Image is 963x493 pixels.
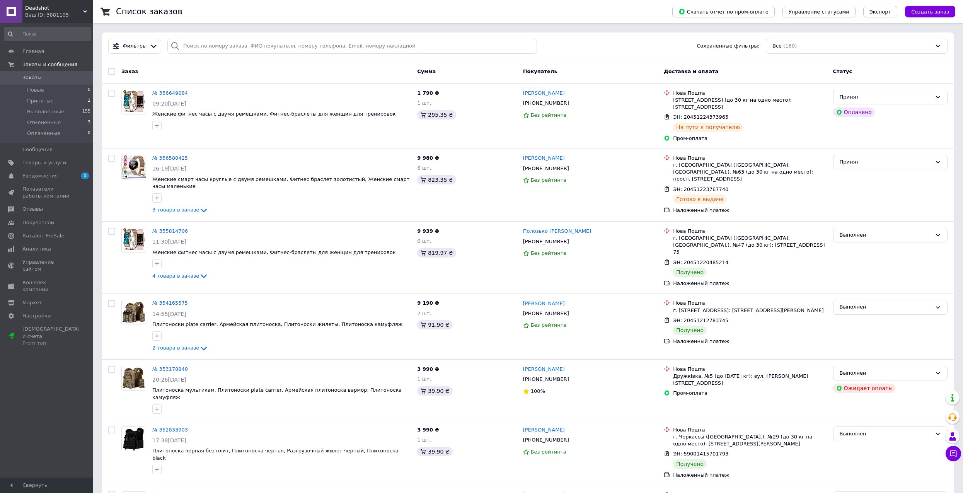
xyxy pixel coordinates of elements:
div: [PHONE_NUMBER] [522,164,571,174]
a: Плитоноска мультикам, Плитоноски plate carrier, Армейская плитоноска вармор, Плитоноска камуфляж [152,387,402,400]
span: Покупатели [22,219,54,226]
div: 39.90 ₴ [417,386,452,396]
span: ЭН: 20451223767740 [673,186,728,192]
div: [PHONE_NUMBER] [522,435,571,445]
span: 9 980 ₴ [417,155,439,161]
a: [PERSON_NAME] [523,366,565,373]
a: № 355814706 [152,228,188,234]
button: Создать заказ [905,6,955,17]
div: 819.97 ₴ [417,248,456,258]
span: 1 шт. [417,437,431,443]
div: 39.90 ₴ [417,447,452,456]
span: Отзывы [22,206,43,213]
span: 09:20[DATE] [152,101,186,107]
span: 3 990 ₴ [417,427,439,433]
div: Дружківка, №5 (до [DATE] кг): вул. [PERSON_NAME][STREET_ADDRESS] [673,373,827,387]
span: ЭН: 20451212783745 [673,317,728,323]
span: Аналитика [22,246,51,252]
span: Принятые [27,97,54,104]
span: 3 товара в заказе [152,207,199,213]
div: [PHONE_NUMBER] [522,309,571,319]
span: Доставка и оплата [664,68,718,74]
div: 823.35 ₴ [417,175,456,184]
span: 155 [82,108,90,115]
div: Prom топ [22,340,80,347]
span: 16:19[DATE] [152,165,186,172]
h1: Список заказов [116,7,182,16]
div: Выполнен [840,231,932,239]
span: 100% [531,388,545,394]
span: Статус [833,68,852,74]
a: 4 товара в заказе [152,273,208,279]
div: г. [STREET_ADDRESS]: [STREET_ADDRESS][PERSON_NAME] [673,307,827,314]
span: 14:55[DATE] [152,311,186,317]
span: Deadshot [25,5,83,12]
a: [PERSON_NAME] [523,300,565,307]
span: Без рейтинга [531,112,566,118]
span: Управление статусами [789,9,849,15]
span: 4 товара в заказе [152,273,199,279]
a: Плитоноска черная без плит, Плитоноска черная, Разгрузочный жилет черный, Плитоноска black [152,448,399,461]
a: [PERSON_NAME] [523,90,565,97]
span: Покупатель [523,68,557,74]
span: Уведомления [22,172,58,179]
div: [STREET_ADDRESS] (до 30 кг на одно место): [STREET_ADDRESS] [673,97,827,111]
span: Маркет [22,299,42,306]
div: 295.35 ₴ [417,110,456,119]
span: 0 [88,87,90,94]
div: Пром-оплата [673,390,827,397]
span: Сохраненные фильтры: [697,43,760,50]
div: Оплачено [833,107,875,117]
a: № 356580425 [152,155,188,161]
div: г. Черкассы ([GEOGRAPHIC_DATA].), №29 (до 30 кг на одно место): [STREET_ADDRESS][PERSON_NAME] [673,433,827,447]
span: 0 [88,130,90,137]
img: Фото товару [122,300,146,324]
div: На пути к получателю [673,123,743,132]
a: Фото товару [121,90,146,114]
span: Без рейтинга [531,250,566,256]
a: Создать заказ [897,9,955,14]
div: Нова Пошта [673,366,827,373]
div: Получено [673,326,707,335]
img: Фото товару [122,427,146,451]
img: Фото товару [123,228,145,252]
div: Готово к выдаче [673,194,726,204]
a: 2 товара в заказе [152,345,208,351]
div: Наложенный платеж [673,280,827,287]
div: Принят [840,93,932,101]
span: 11:30[DATE] [152,239,186,245]
span: Женские смарт часы круглые с двумя ремешками, Фитнес браслет золотистый, Женские смарт часы мален... [152,176,409,189]
span: Без рейтинга [531,322,566,328]
a: Женские фитнес часы с двумя ремешками, Фитнес-браслеты для женщин для тренировок [152,249,396,255]
span: Все [772,43,782,50]
span: 6 шт. [417,238,431,244]
div: Ваш ID: 3881105 [25,12,93,19]
span: Главная [22,48,44,55]
span: (160) [783,43,797,49]
span: Заказ [121,68,138,74]
span: Создать заказ [911,9,949,15]
span: Заказы [22,74,41,81]
input: Поиск [4,27,91,41]
input: Поиск по номеру заказа, ФИО покупателя, номеру телефона, Email, номеру накладной [167,39,537,54]
div: Нова Пошта [673,426,827,433]
span: Управление сайтом [22,259,72,273]
span: Экспорт [869,9,891,15]
button: Скачать отчет по пром-оплате [672,6,775,17]
a: № 353178840 [152,366,188,372]
span: Новые [27,87,44,94]
a: Фото товару [121,228,146,252]
span: Оплаченные [27,130,60,137]
a: Фото товару [121,155,146,179]
span: 1 шт. [417,376,431,382]
span: Без рейтинга [531,449,566,455]
img: Фото товару [122,155,146,179]
a: № 356649084 [152,90,188,96]
a: Женские фитнес часы с двумя ремешками, Фитнес-браслеты для женщин для тренировок [152,111,396,117]
div: Получено [673,268,707,277]
span: 3 990 ₴ [417,366,439,372]
span: 20:26[DATE] [152,377,186,383]
div: Наложенный платеж [673,472,827,479]
a: [PERSON_NAME] [523,426,565,434]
